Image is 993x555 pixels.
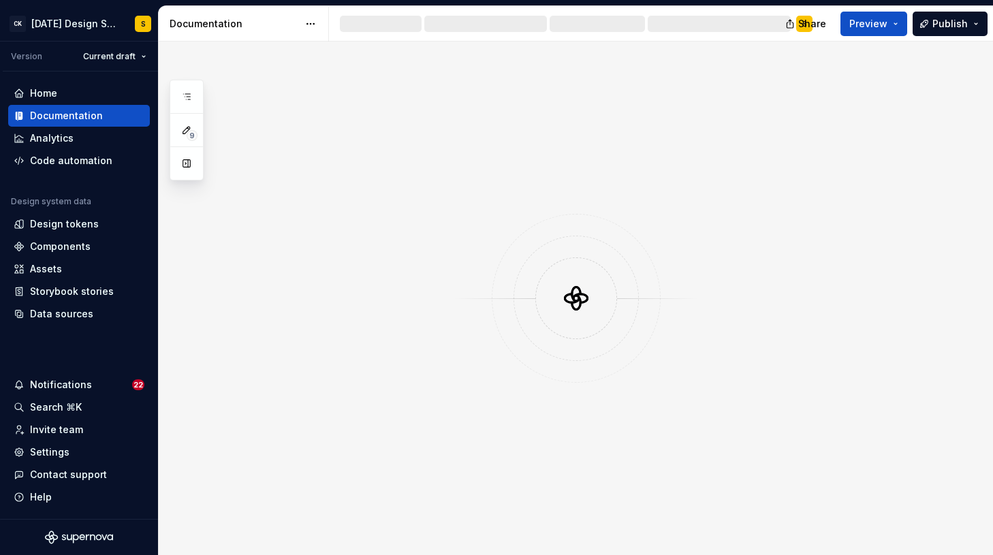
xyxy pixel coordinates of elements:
[170,17,298,31] div: Documentation
[30,285,114,298] div: Storybook stories
[3,9,155,38] button: CK[DATE] Design SystemS
[8,82,150,104] a: Home
[11,51,42,62] div: Version
[30,490,52,504] div: Help
[132,379,144,390] span: 22
[30,468,107,481] div: Contact support
[141,18,146,29] div: S
[8,374,150,396] button: Notifications22
[10,16,26,32] div: CK
[932,17,968,31] span: Publish
[849,17,887,31] span: Preview
[840,12,907,36] button: Preview
[8,281,150,302] a: Storybook stories
[8,464,150,486] button: Contact support
[8,127,150,149] a: Analytics
[30,109,103,123] div: Documentation
[30,378,92,392] div: Notifications
[8,213,150,235] a: Design tokens
[778,12,835,36] button: Share
[30,423,83,437] div: Invite team
[8,486,150,508] button: Help
[11,196,91,207] div: Design system data
[8,396,150,418] button: Search ⌘K
[8,105,150,127] a: Documentation
[8,303,150,325] a: Data sources
[30,240,91,253] div: Components
[30,154,112,168] div: Code automation
[8,150,150,172] a: Code automation
[30,131,74,145] div: Analytics
[798,17,826,31] span: Share
[8,236,150,257] a: Components
[30,400,82,414] div: Search ⌘K
[45,530,113,544] svg: Supernova Logo
[8,258,150,280] a: Assets
[30,307,93,321] div: Data sources
[31,17,119,31] div: [DATE] Design System
[30,445,69,459] div: Settings
[30,217,99,231] div: Design tokens
[913,12,988,36] button: Publish
[83,51,136,62] span: Current draft
[8,419,150,441] a: Invite team
[187,130,198,141] span: 9
[77,47,153,66] button: Current draft
[30,86,57,100] div: Home
[30,262,62,276] div: Assets
[8,441,150,463] a: Settings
